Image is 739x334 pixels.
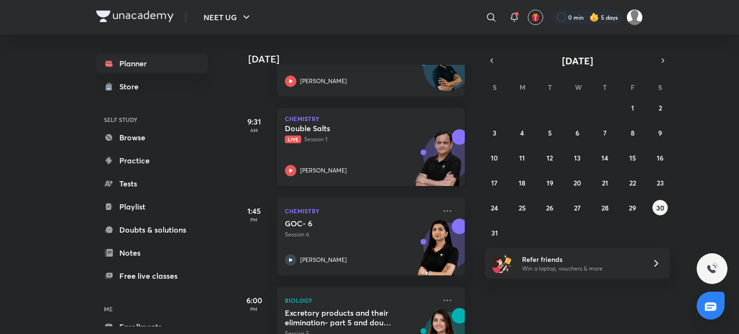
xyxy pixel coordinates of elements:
img: avatar [531,13,540,22]
button: August 30, 2025 [652,200,668,215]
abbr: August 11, 2025 [519,153,525,162]
a: Practice [96,151,208,170]
abbr: August 1, 2025 [631,103,634,112]
abbr: August 4, 2025 [520,128,524,137]
p: PM [235,306,273,312]
button: August 1, 2025 [625,100,640,115]
abbr: Tuesday [548,83,552,92]
button: August 28, 2025 [597,200,612,215]
abbr: Thursday [603,83,607,92]
p: [PERSON_NAME] [300,77,347,86]
abbr: August 22, 2025 [629,178,636,187]
button: August 15, 2025 [625,150,640,165]
abbr: August 19, 2025 [547,178,553,187]
button: August 17, 2025 [487,175,502,190]
h5: 6:00 [235,295,273,306]
p: Session 1 [285,135,436,144]
abbr: August 28, 2025 [601,203,609,212]
button: August 3, 2025 [487,125,502,140]
button: August 11, 2025 [514,150,530,165]
abbr: Wednesday [575,83,582,92]
h4: [DATE] [248,53,474,65]
abbr: August 25, 2025 [519,203,526,212]
abbr: August 26, 2025 [546,203,553,212]
a: Notes [96,243,208,262]
button: August 18, 2025 [514,175,530,190]
button: August 22, 2025 [625,175,640,190]
button: August 21, 2025 [597,175,612,190]
button: August 12, 2025 [542,150,558,165]
button: August 4, 2025 [514,125,530,140]
h5: 1:45 [235,205,273,217]
button: August 6, 2025 [570,125,585,140]
button: August 29, 2025 [625,200,640,215]
button: August 25, 2025 [514,200,530,215]
h5: Double Salts [285,124,405,133]
img: Avatar [424,49,470,95]
img: streak [589,12,599,22]
abbr: August 30, 2025 [656,203,664,212]
button: August 10, 2025 [487,150,502,165]
button: August 19, 2025 [542,175,558,190]
span: Live [285,136,301,143]
abbr: August 13, 2025 [574,153,581,162]
a: Browse [96,128,208,147]
a: Planner [96,54,208,73]
button: August 16, 2025 [652,150,668,165]
abbr: August 2, 2025 [659,103,662,112]
a: Free live classes [96,266,208,285]
p: AM [235,127,273,133]
p: [PERSON_NAME] [300,166,347,175]
h6: ME [96,301,208,317]
a: Store [96,77,208,96]
p: Biology [285,295,436,306]
h6: SELF STUDY [96,111,208,128]
abbr: August 20, 2025 [573,178,581,187]
img: Company Logo [96,11,174,22]
button: August 13, 2025 [570,150,585,165]
img: referral [493,254,512,273]
h5: GOC- 6 [285,219,405,228]
button: August 8, 2025 [625,125,640,140]
abbr: Saturday [658,83,662,92]
abbr: August 23, 2025 [657,178,664,187]
button: August 23, 2025 [652,175,668,190]
abbr: August 3, 2025 [493,128,497,137]
abbr: August 6, 2025 [575,128,579,137]
abbr: Monday [520,83,525,92]
abbr: August 12, 2025 [547,153,553,162]
button: August 27, 2025 [570,200,585,215]
abbr: Friday [631,83,635,92]
abbr: August 27, 2025 [574,203,581,212]
abbr: August 5, 2025 [548,128,552,137]
abbr: August 17, 2025 [491,178,497,187]
p: PM [235,217,273,223]
a: Tests [96,174,208,193]
button: August 14, 2025 [597,150,612,165]
abbr: August 18, 2025 [519,178,525,187]
abbr: August 10, 2025 [491,153,498,162]
abbr: August 9, 2025 [658,128,662,137]
abbr: August 31, 2025 [491,228,498,237]
h5: 9:31 [235,116,273,127]
div: Store [119,81,144,92]
abbr: August 21, 2025 [602,178,608,187]
img: ttu [706,263,718,274]
span: [DATE] [562,54,593,67]
p: Win a laptop, vouchers & more [522,264,640,273]
abbr: August 7, 2025 [603,128,607,137]
p: Chemistry [285,205,436,217]
button: August 31, 2025 [487,225,502,240]
h6: Refer friends [522,254,640,264]
button: August 26, 2025 [542,200,558,215]
abbr: August 16, 2025 [657,153,663,162]
abbr: August 14, 2025 [601,153,608,162]
a: Doubts & solutions [96,220,208,239]
abbr: Sunday [493,83,497,92]
button: August 5, 2025 [542,125,558,140]
p: Session 6 [285,230,436,239]
button: [DATE] [498,54,656,67]
button: NEET UG [198,8,258,27]
img: unacademy [412,219,465,285]
img: unacademy [412,129,465,196]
